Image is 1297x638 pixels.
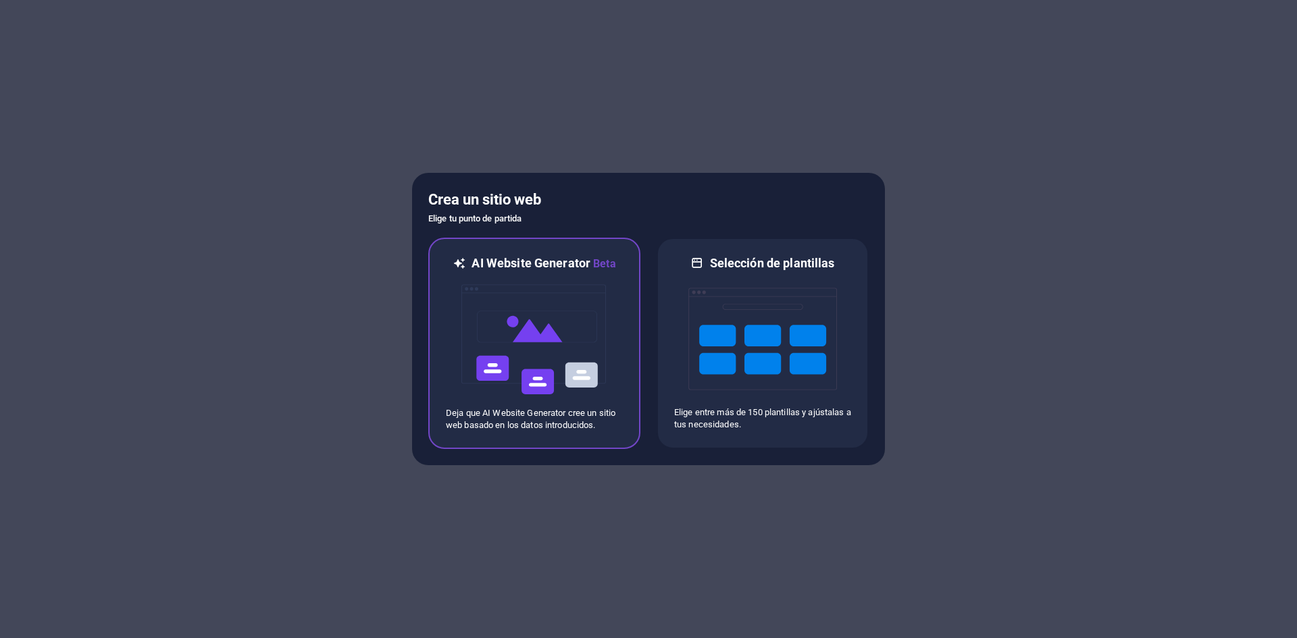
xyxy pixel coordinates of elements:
[428,189,869,211] h5: Crea un sitio web
[657,238,869,449] div: Selección de plantillasElige entre más de 150 plantillas y ajústalas a tus necesidades.
[446,407,623,431] p: Deja que AI Website Generator cree un sitio web basado en los datos introducidos.
[710,255,835,271] h6: Selección de plantillas
[674,406,851,431] p: Elige entre más de 150 plantillas y ajústalas a tus necesidades.
[460,272,609,407] img: ai
[472,255,615,272] h6: AI Website Generator
[428,211,869,227] h6: Elige tu punto de partida
[428,238,640,449] div: AI Website GeneratorBetaaiDeja que AI Website Generator cree un sitio web basado en los datos int...
[590,257,616,270] span: Beta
